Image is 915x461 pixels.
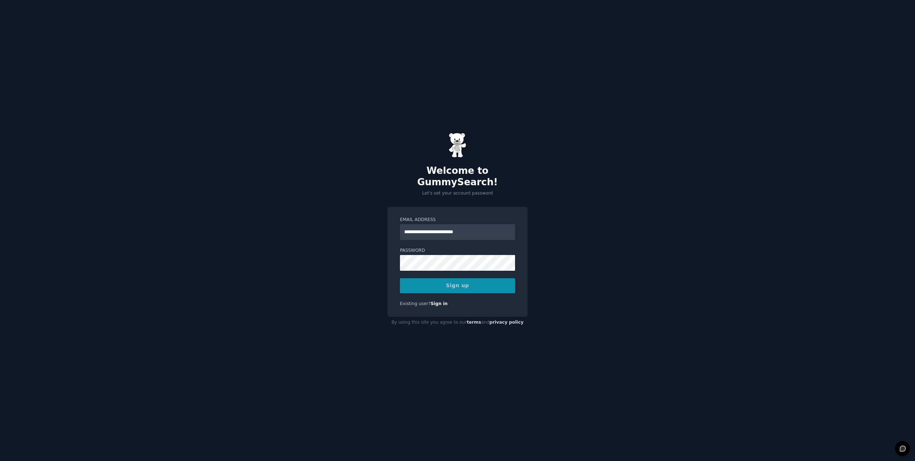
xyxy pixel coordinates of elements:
p: Let's set your account password [387,190,528,197]
a: privacy policy [489,320,524,325]
label: Password [400,247,515,254]
div: By using this site you agree to our and [387,317,528,328]
h2: Welcome to GummySearch! [387,165,528,188]
a: Sign in [431,301,448,306]
label: Email Address [400,217,515,223]
span: Existing user? [400,301,431,306]
img: Gummy Bear [449,133,466,158]
a: terms [467,320,481,325]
